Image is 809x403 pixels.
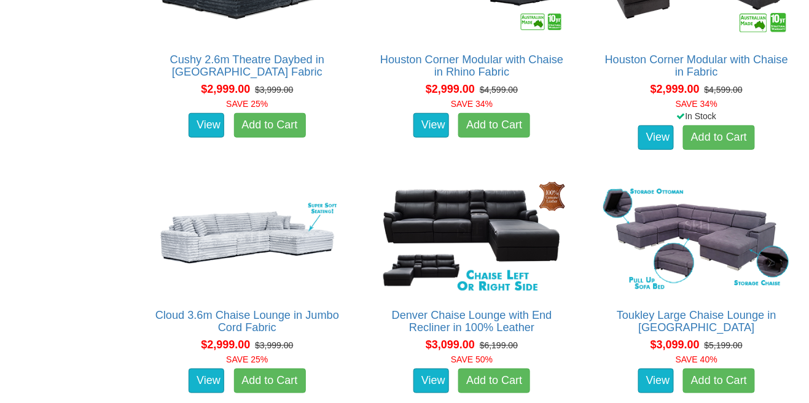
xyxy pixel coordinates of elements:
font: SAVE 50% [451,354,493,364]
del: $5,199.00 [705,340,743,350]
span: $2,999.00 [651,83,700,95]
span: $3,099.00 [651,338,700,351]
a: Add to Cart [234,113,306,138]
a: Cushy 2.6m Theatre Daybed in [GEOGRAPHIC_DATA] Fabric [170,53,324,78]
span: $3,099.00 [426,338,475,351]
a: Denver Chaise Lounge with End Recliner in 100% Leather [392,309,552,334]
a: Add to Cart [458,369,530,393]
font: SAVE 25% [226,354,268,364]
a: Add to Cart [234,369,306,393]
a: View [413,369,449,393]
div: In Stock [591,110,802,122]
a: View [413,113,449,138]
a: Add to Cart [683,125,755,150]
font: SAVE 40% [676,354,717,364]
del: $3,999.00 [255,85,293,95]
font: SAVE 25% [226,99,268,109]
a: Toukley Large Chaise Lounge in [GEOGRAPHIC_DATA] [617,309,776,334]
del: $6,199.00 [480,340,518,350]
a: Houston Corner Modular with Chaise in Fabric [605,53,788,78]
font: SAVE 34% [451,99,493,109]
font: SAVE 34% [676,99,717,109]
a: View [189,369,224,393]
a: View [638,125,674,150]
a: Add to Cart [683,369,755,393]
a: View [189,113,224,138]
span: $2,999.00 [201,83,250,95]
del: $4,599.00 [705,85,743,95]
del: $4,599.00 [480,85,518,95]
span: $2,999.00 [426,83,475,95]
img: Cloud 3.6m Chaise Lounge in Jumbo Cord Fabric [151,179,344,297]
a: Add to Cart [458,113,530,138]
span: $2,999.00 [201,338,250,351]
del: $3,999.00 [255,340,293,350]
a: Cloud 3.6m Chaise Lounge in Jumbo Cord Fabric [155,309,339,334]
img: Toukley Large Chaise Lounge in Fabric [600,179,793,297]
img: Denver Chaise Lounge with End Recliner in 100% Leather [375,179,568,297]
a: Houston Corner Modular with Chaise in Rhino Fabric [380,53,563,78]
a: View [638,369,674,393]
